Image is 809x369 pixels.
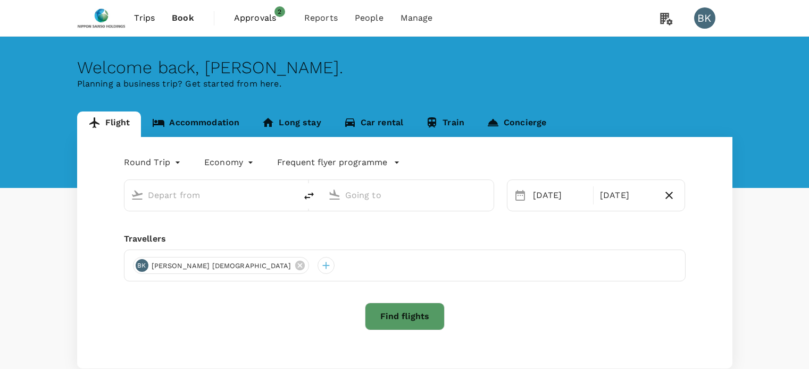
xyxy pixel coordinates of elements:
img: Nippon Sanso Holdings Singapore Pte Ltd [77,6,126,30]
div: BK [694,7,715,29]
div: Economy [204,154,256,171]
button: delete [296,183,322,209]
a: Train [414,111,476,137]
div: Travellers [124,233,686,245]
span: Trips [134,12,155,24]
button: Find flights [365,303,445,330]
span: Manage [401,12,433,24]
div: BK [136,259,148,272]
div: BK[PERSON_NAME] [DEMOGRAPHIC_DATA] [133,257,310,274]
a: Long stay [251,111,332,137]
span: 2 [274,6,285,17]
a: Car rental [332,111,415,137]
span: Reports [304,12,338,24]
span: Book [172,12,194,24]
button: Frequent flyer programme [277,156,400,169]
div: Welcome back , [PERSON_NAME] . [77,58,732,78]
input: Going to [345,187,471,203]
input: Depart from [148,187,274,203]
a: Concierge [476,111,557,137]
div: Round Trip [124,154,184,171]
a: Flight [77,111,141,137]
span: [PERSON_NAME] [DEMOGRAPHIC_DATA] [145,261,298,271]
div: [DATE] [529,185,591,206]
p: Frequent flyer programme [277,156,387,169]
div: [DATE] [596,185,658,206]
button: Open [486,194,488,196]
button: Open [289,194,291,196]
p: Planning a business trip? Get started from here. [77,78,732,90]
span: People [355,12,383,24]
a: Accommodation [141,111,251,137]
span: Approvals [234,12,287,24]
